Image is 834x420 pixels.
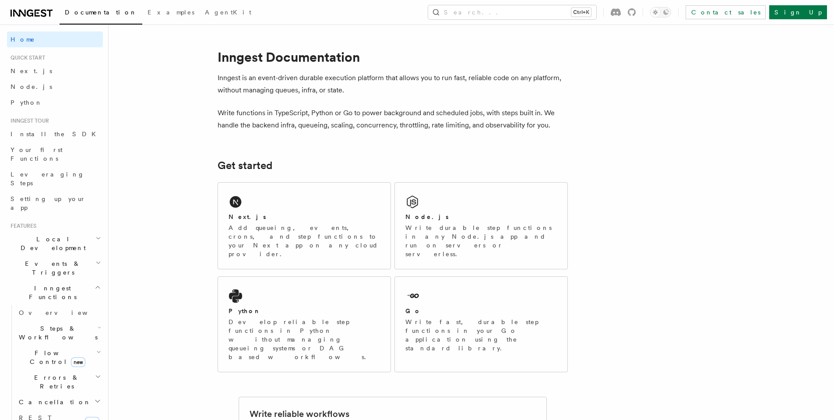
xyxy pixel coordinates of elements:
span: Inngest tour [7,117,49,124]
a: Sign Up [769,5,827,19]
p: Add queueing, events, crons, and step functions to your Next app on any cloud provider. [229,223,380,258]
span: Python [11,99,42,106]
a: Next.js [7,63,103,79]
p: Inngest is an event-driven durable execution platform that allows you to run fast, reliable code ... [218,72,568,96]
a: Install the SDK [7,126,103,142]
button: Events & Triggers [7,256,103,280]
h2: Write reliable workflows [250,408,349,420]
a: Next.jsAdd queueing, events, crons, and step functions to your Next app on any cloud provider. [218,182,391,269]
kbd: Ctrl+K [571,8,591,17]
a: Overview [15,305,103,321]
span: Setting up your app [11,195,86,211]
a: Examples [142,3,200,24]
a: Python [7,95,103,110]
a: Node.jsWrite durable step functions in any Node.js app and run on servers or serverless. [394,182,568,269]
a: PythonDevelop reliable step functions in Python without managing queueing systems or DAG based wo... [218,276,391,372]
a: Documentation [60,3,142,25]
span: Install the SDK [11,131,101,138]
span: Features [7,222,36,229]
span: Events & Triggers [7,259,95,277]
button: Steps & Workflows [15,321,103,345]
button: Toggle dark mode [650,7,671,18]
a: Setting up your app [7,191,103,215]
p: Write fast, durable step functions in your Go application using the standard library. [405,318,557,353]
h2: Node.js [405,212,449,221]
span: Errors & Retries [15,373,95,391]
a: Get started [218,159,272,172]
span: Examples [148,9,194,16]
span: Your first Functions [11,146,63,162]
button: Inngest Functions [7,280,103,305]
button: Search...Ctrl+K [428,5,596,19]
span: Documentation [65,9,137,16]
a: Leveraging Steps [7,166,103,191]
span: Leveraging Steps [11,171,84,187]
button: Flow Controlnew [15,345,103,370]
a: GoWrite fast, durable step functions in your Go application using the standard library. [394,276,568,372]
span: Inngest Functions [7,284,95,301]
span: Local Development [7,235,95,252]
button: Cancellation [15,394,103,410]
span: Flow Control [15,349,96,366]
a: Contact sales [686,5,766,19]
a: Home [7,32,103,47]
span: Overview [19,309,109,316]
span: Next.js [11,67,52,74]
button: Local Development [7,231,103,256]
h2: Go [405,307,421,315]
a: AgentKit [200,3,257,24]
h1: Inngest Documentation [218,49,568,65]
h2: Next.js [229,212,266,221]
span: Steps & Workflows [15,324,98,342]
a: Node.js [7,79,103,95]
button: Errors & Retries [15,370,103,394]
a: Your first Functions [7,142,103,166]
h2: Python [229,307,261,315]
span: Node.js [11,83,52,90]
p: Write functions in TypeScript, Python or Go to power background and scheduled jobs, with steps bu... [218,107,568,131]
span: Quick start [7,54,45,61]
p: Write durable step functions in any Node.js app and run on servers or serverless. [405,223,557,258]
span: new [71,357,85,367]
span: AgentKit [205,9,251,16]
p: Develop reliable step functions in Python without managing queueing systems or DAG based workflows. [229,318,380,361]
span: Home [11,35,35,44]
span: Cancellation [15,398,91,406]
